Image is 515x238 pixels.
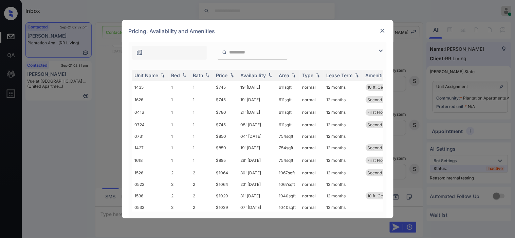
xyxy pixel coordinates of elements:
[228,73,235,78] img: sorting
[267,73,274,78] img: sorting
[214,202,238,213] td: $1029
[314,73,321,78] img: sorting
[368,122,393,127] span: Second Floor
[222,49,227,56] img: icon-zuma
[324,142,363,154] td: 12 months
[324,179,363,190] td: 12 months
[300,167,324,179] td: normal
[190,131,214,142] td: 1
[300,118,324,131] td: normal
[171,72,180,78] div: Bed
[368,85,391,90] span: 10 ft. Ceiling
[169,118,190,131] td: 1
[190,93,214,106] td: 1
[300,190,324,202] td: normal
[366,72,388,78] div: Amenities
[379,27,386,34] img: close
[300,106,324,118] td: normal
[276,142,300,154] td: 754 sqft
[193,72,203,78] div: Bath
[279,72,290,78] div: Area
[214,179,238,190] td: $1064
[324,154,363,167] td: 12 months
[132,142,169,154] td: 1427
[190,190,214,202] td: 2
[132,106,169,118] td: 0416
[324,118,363,131] td: 12 months
[169,106,190,118] td: 1
[300,142,324,154] td: normal
[368,110,387,115] span: First Floor
[300,131,324,142] td: normal
[190,167,214,179] td: 2
[276,106,300,118] td: 611 sqft
[238,81,276,93] td: 19' [DATE]
[132,202,169,213] td: 0533
[276,179,300,190] td: 1067 sqft
[368,145,393,150] span: Second Floor
[324,106,363,118] td: 12 months
[169,202,190,213] td: 2
[238,179,276,190] td: 23' [DATE]
[190,142,214,154] td: 1
[169,190,190,202] td: 2
[238,142,276,154] td: 19' [DATE]
[214,106,238,118] td: $780
[276,93,300,106] td: 611 sqft
[238,154,276,167] td: 29' [DATE]
[204,73,211,78] img: sorting
[132,93,169,106] td: 1626
[327,72,353,78] div: Lease Term
[169,131,190,142] td: 1
[238,167,276,179] td: 30' [DATE]
[132,118,169,131] td: 0724
[324,81,363,93] td: 12 months
[276,118,300,131] td: 611 sqft
[241,72,266,78] div: Availability
[216,72,228,78] div: Price
[300,202,324,213] td: normal
[368,158,387,163] span: First Floor
[238,202,276,213] td: 07' [DATE]
[276,81,300,93] td: 611 sqft
[190,202,214,213] td: 2
[324,131,363,142] td: 12 months
[169,93,190,106] td: 1
[190,81,214,93] td: 1
[169,154,190,167] td: 1
[300,81,324,93] td: normal
[169,179,190,190] td: 2
[169,81,190,93] td: 1
[276,202,300,213] td: 1040 sqft
[122,20,393,42] div: Pricing, Availability and Amenities
[136,49,143,56] img: icon-zuma
[377,47,385,55] img: icon-zuma
[132,179,169,190] td: 0523
[324,190,363,202] td: 12 months
[302,72,314,78] div: Type
[238,131,276,142] td: 04' [DATE]
[190,106,214,118] td: 1
[190,154,214,167] td: 1
[159,73,166,78] img: sorting
[368,193,391,198] span: 10 ft. Ceiling
[169,167,190,179] td: 2
[353,73,360,78] img: sorting
[190,118,214,131] td: 1
[214,118,238,131] td: $745
[214,190,238,202] td: $1029
[300,154,324,167] td: normal
[368,170,393,175] span: Second Floor
[276,131,300,142] td: 754 sqft
[324,202,363,213] td: 12 months
[132,190,169,202] td: 1536
[190,179,214,190] td: 2
[169,142,190,154] td: 1
[132,167,169,179] td: 1526
[324,167,363,179] td: 12 months
[238,93,276,106] td: 19' [DATE]
[214,93,238,106] td: $745
[214,131,238,142] td: $850
[300,93,324,106] td: normal
[181,73,188,78] img: sorting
